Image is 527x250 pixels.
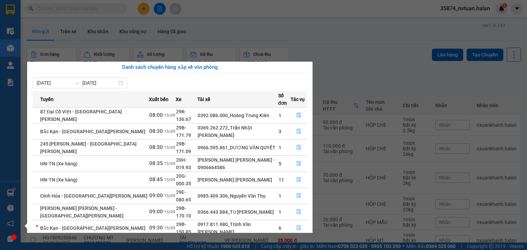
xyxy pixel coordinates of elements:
span: 15/09 [164,226,175,230]
span: 1 [279,209,281,215]
button: file-done [291,190,307,201]
button: file-done [291,126,307,137]
span: 09:00 [149,209,163,215]
button: file-done [291,158,307,169]
input: Đến ngày [82,79,117,87]
span: 29K-136.67 [176,109,191,122]
button: file-done [291,110,307,121]
span: Xe [176,96,181,103]
span: 15/09 [164,193,175,198]
span: to [74,80,80,86]
span: 15/09 [164,161,175,166]
div: Danh sách chuyến hàng sắp về văn phòng [33,63,307,72]
span: 1 [279,145,281,150]
span: 15/09 [164,145,175,150]
span: 15/09 [164,113,175,118]
button: file-done [291,142,307,153]
span: 5 [279,161,281,166]
span: Xuất bến [149,96,168,103]
span: 15/09 [164,177,175,182]
span: file-done [296,193,301,199]
button: file-done [291,174,307,185]
span: 08:00 [149,112,163,118]
span: file-done [296,209,301,215]
span: file-done [296,129,301,134]
span: 29B-150.85 [176,222,191,235]
span: 11 [279,177,284,183]
span: swap-right [74,80,80,86]
span: 08:30 [149,128,163,134]
span: Tác vụ [291,96,305,103]
span: HN-TN (Xe hàng) [40,161,78,166]
span: 87 Đại Cồ Việt - [GEOGRAPHIC_DATA][PERSON_NAME] [40,109,122,122]
span: Định Hóa - [GEOGRAPHIC_DATA][PERSON_NAME] [40,193,148,199]
div: [PERSON_NAME] [PERSON_NAME] - 0906664586 [198,156,278,171]
div: [PERSON_NAME] [PERSON_NAME] [198,176,278,184]
span: 6 [279,225,281,231]
div: 0917.811.980_Trịnh Văn [PERSON_NAME] [198,221,278,236]
span: [PERSON_NAME] [PERSON_NAME] - [GEOGRAPHIC_DATA][PERSON_NAME] [40,205,124,218]
span: 20G-000.35 [176,173,191,186]
span: Bắc Kạn - [GEOGRAPHIC_DATA][PERSON_NAME] [40,129,145,134]
span: 08:35 [149,160,163,166]
div: 0966.595.861_DƯƠNG VĂN QUYẾT [198,144,278,151]
span: 3 [279,129,281,134]
span: file-done [296,113,301,118]
span: 08:45 [149,176,163,183]
span: 09:30 [149,225,163,231]
span: 29B-170.10 [176,205,191,218]
div: 0392.086.000_Hoàng Trung Kiên [198,112,278,119]
span: file-done [296,161,301,166]
span: 1 [279,193,281,199]
span: 20H-019.93 [176,157,191,170]
span: file-done [296,177,301,183]
span: 29B-171.79 [176,125,191,138]
span: 15/09 [164,210,175,214]
button: file-done [291,207,307,217]
div: 0985.409.306_Nguyễn Văn Thụ [198,192,278,200]
span: HN-TN (Xe hàng) [40,177,78,183]
div: 0366.443.884_Từ [PERSON_NAME] [198,208,278,216]
span: Tuyến [40,96,54,103]
span: 245 [PERSON_NAME] - [GEOGRAPHIC_DATA][PERSON_NAME] [40,141,137,154]
span: 15/09 [164,129,175,134]
span: Số đơn [278,92,291,107]
span: 08:30 [149,144,163,150]
span: Bắc Kạn - [GEOGRAPHIC_DATA][PERSON_NAME] [40,225,145,231]
span: file-done [296,225,301,231]
span: file-done [296,145,301,150]
input: Từ ngày [37,79,71,87]
span: 09:00 [149,192,163,199]
span: 1 [279,113,281,118]
span: 29B-171.09 [176,141,191,154]
span: 29E-080.65 [176,189,191,202]
span: Tài xế [197,96,210,103]
div: 0369.262.272_Trần Nhật [PERSON_NAME] [198,124,278,139]
button: file-done [291,223,307,234]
